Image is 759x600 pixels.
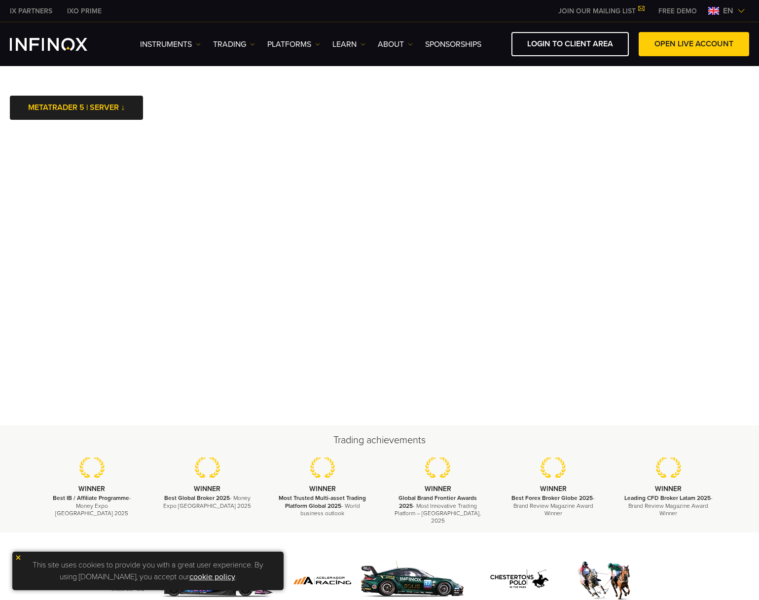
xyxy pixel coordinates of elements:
a: ABOUT [378,38,413,50]
p: This site uses cookies to provide you with a great user experience. By using [DOMAIN_NAME], you a... [17,557,279,585]
strong: WINNER [655,485,682,493]
strong: Best IB / Affiliate Programme [53,494,129,501]
p: - Money Expo [GEOGRAPHIC_DATA] 2025 [162,494,253,509]
a: METATRADER 5 | SERVER ↓ [10,96,143,120]
strong: WINNER [309,485,336,493]
strong: Global Brand Frontier Awards 2025 [398,494,477,509]
img: yellow close icon [15,554,22,561]
a: Learn [332,38,365,50]
a: PLATFORMS [267,38,320,50]
h2: Trading achievements [35,433,725,447]
strong: WINNER [194,485,220,493]
a: INFINOX Logo [10,38,110,51]
span: en [719,5,737,17]
strong: Leading CFD Broker Latam 2025 [624,494,711,501]
p: - Most Innovative Trading Platform – [GEOGRAPHIC_DATA], 2025 [393,494,483,525]
a: Instruments [140,38,201,50]
p: - Brand Review Magazine Award Winner [508,494,599,517]
a: LOGIN TO CLIENT AREA [511,32,629,56]
strong: Best Global Broker 2025 [164,494,230,501]
a: INFINOX [2,6,60,16]
a: INFINOX [60,6,109,16]
a: SPONSORSHIPS [425,38,481,50]
strong: Best Forex Broker Globe 2025 [511,494,593,501]
a: JOIN OUR MAILING LIST [551,7,651,15]
a: cookie policy [189,572,235,582]
p: - Brand Review Magazine Award Winner [623,494,714,517]
strong: WINNER [78,485,105,493]
a: INFINOX MENU [651,6,704,16]
p: - Money Expo [GEOGRAPHIC_DATA] 2025 [47,494,138,517]
p: - World business outlook [277,494,368,517]
strong: WINNER [425,485,451,493]
strong: WINNER [540,485,567,493]
a: TRADING [213,38,255,50]
a: OPEN LIVE ACCOUNT [639,32,749,56]
strong: Most Trusted Multi-asset Trading Platform Global 2025 [279,494,366,509]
